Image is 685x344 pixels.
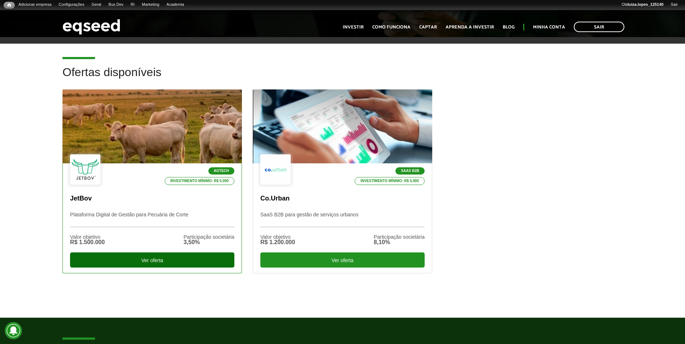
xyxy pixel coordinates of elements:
[4,2,15,9] a: Início
[618,2,667,8] a: Oláluiza.lopes_125140
[395,167,425,175] p: SaaS B2B
[183,239,234,245] div: 3,50%
[163,2,188,8] a: Academia
[260,239,295,245] div: R$ 1.200.000
[372,25,411,30] a: Como funciona
[183,234,234,239] div: Participação societária
[70,234,105,239] div: Valor objetivo
[62,89,242,273] a: Agtech Investimento mínimo: R$ 5.000 JetBov Plataforma Digital de Gestão para Pecuária de Corte V...
[138,2,163,8] a: Marketing
[208,167,234,175] p: Agtech
[446,25,494,30] a: Aprenda a investir
[70,195,234,203] p: JetBov
[374,234,425,239] div: Participação societária
[88,2,105,8] a: Geral
[574,22,624,32] a: Sair
[533,25,565,30] a: Minha conta
[253,89,432,273] a: SaaS B2B Investimento mínimo: R$ 5.000 Co.Urban SaaS B2B para gestão de serviços urbanos Valor ob...
[165,177,235,185] p: Investimento mínimo: R$ 5.000
[374,239,425,245] div: 8,10%
[343,25,364,30] a: Investir
[628,2,664,6] strong: luiza.lopes_125140
[260,252,425,268] div: Ver oferta
[127,2,138,8] a: RI
[70,252,234,268] div: Ver oferta
[419,25,437,30] a: Captar
[62,17,120,36] img: EqSeed
[260,234,295,239] div: Valor objetivo
[70,239,105,245] div: R$ 1.500.000
[503,25,515,30] a: Blog
[15,2,55,8] a: Adicionar empresa
[70,212,234,227] p: Plataforma Digital de Gestão para Pecuária de Corte
[55,2,88,8] a: Configurações
[260,195,425,203] p: Co.Urban
[62,66,623,89] h2: Ofertas disponíveis
[355,177,425,185] p: Investimento mínimo: R$ 5.000
[667,2,681,8] a: Sair
[260,212,425,227] p: SaaS B2B para gestão de serviços urbanos
[105,2,127,8] a: Bus Dev
[7,3,11,8] span: Início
